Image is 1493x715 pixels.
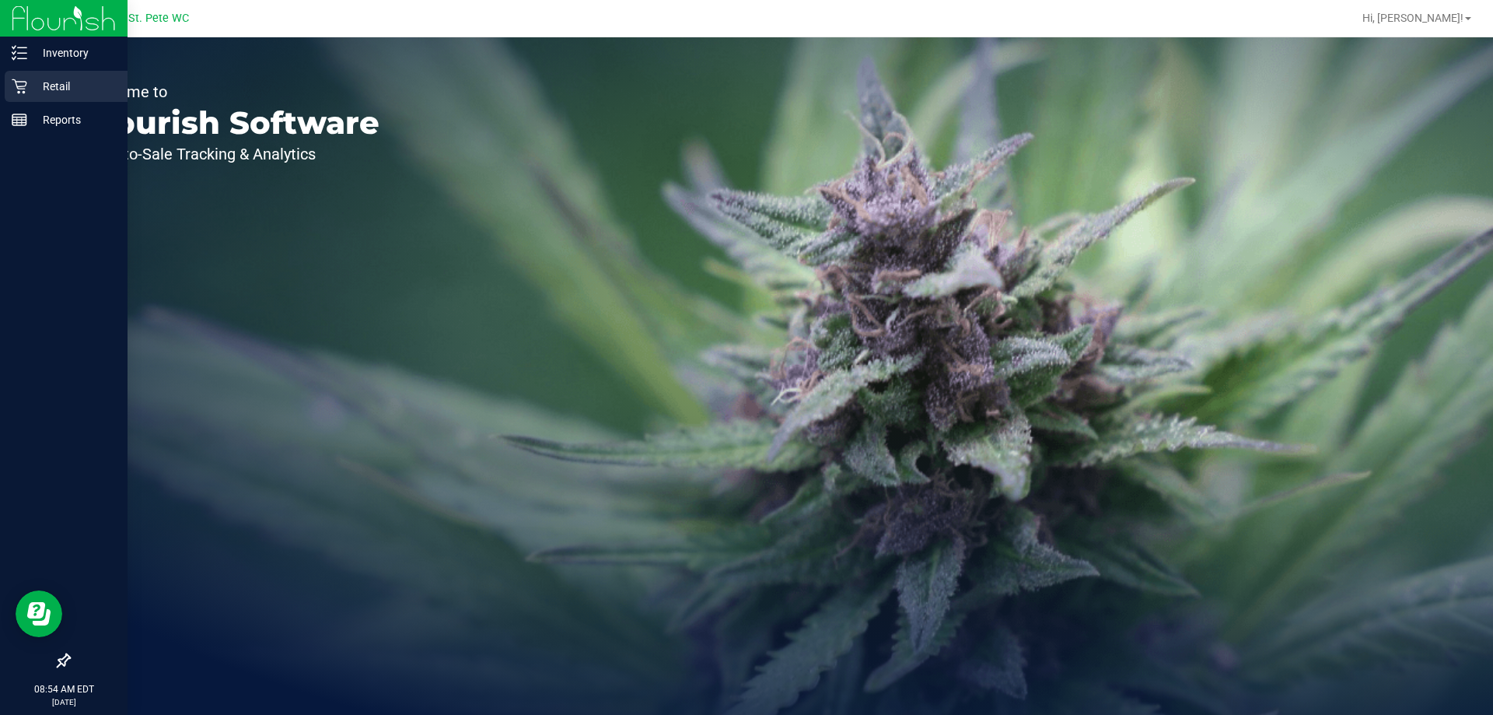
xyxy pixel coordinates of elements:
[27,110,121,129] p: Reports
[7,682,121,696] p: 08:54 AM EDT
[16,591,62,637] iframe: Resource center
[84,107,379,138] p: Flourish Software
[12,112,27,128] inline-svg: Reports
[7,696,121,708] p: [DATE]
[27,44,121,62] p: Inventory
[1362,12,1463,24] span: Hi, [PERSON_NAME]!
[128,12,189,25] span: St. Pete WC
[12,79,27,94] inline-svg: Retail
[84,84,379,100] p: Welcome to
[12,45,27,61] inline-svg: Inventory
[84,146,379,162] p: Seed-to-Sale Tracking & Analytics
[27,77,121,96] p: Retail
